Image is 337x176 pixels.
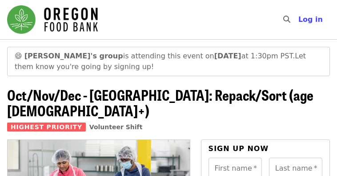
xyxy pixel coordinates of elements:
img: Oregon Food Bank - Home [7,5,98,34]
a: Volunteer Shift [89,123,143,131]
input: Search [296,9,303,30]
span: Sign up now [209,144,269,153]
span: is attending this event on at 1:30pm PST. [24,52,295,60]
span: Oct/Nov/Dec - [GEOGRAPHIC_DATA]: Repack/Sort (age [DEMOGRAPHIC_DATA]+) [7,84,313,121]
strong: [DATE] [214,52,241,60]
span: Highest Priority [7,123,86,131]
button: Log in [291,11,330,29]
span: grinning face emoji [15,52,22,60]
i: search icon [283,15,290,24]
span: Log in [298,15,323,24]
strong: [PERSON_NAME]'s group [24,52,123,60]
